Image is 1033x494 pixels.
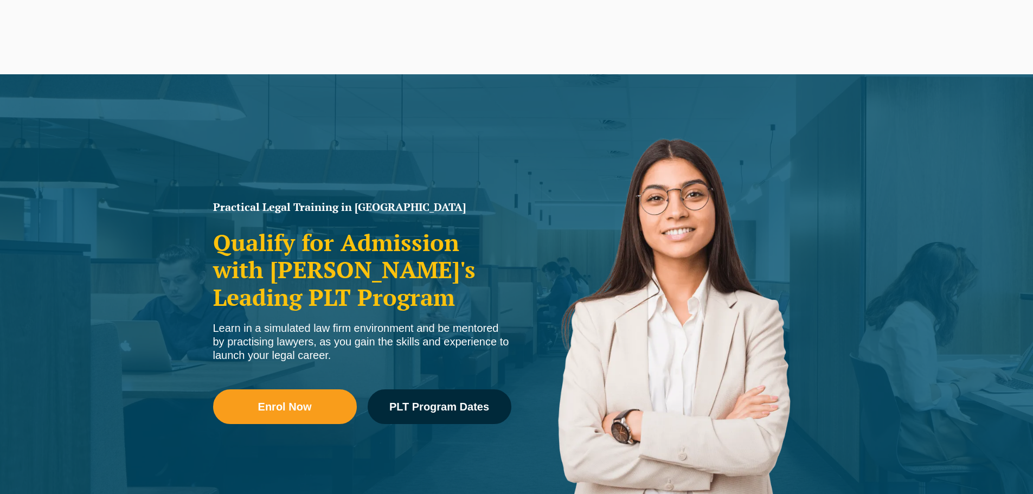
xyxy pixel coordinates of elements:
[213,229,511,311] h2: Qualify for Admission with [PERSON_NAME]'s Leading PLT Program
[389,401,489,412] span: PLT Program Dates
[213,389,357,424] a: Enrol Now
[213,202,511,213] h1: Practical Legal Training in [GEOGRAPHIC_DATA]
[258,401,312,412] span: Enrol Now
[368,389,511,424] a: PLT Program Dates
[213,322,511,362] div: Learn in a simulated law firm environment and be mentored by practising lawyers, as you gain the ...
